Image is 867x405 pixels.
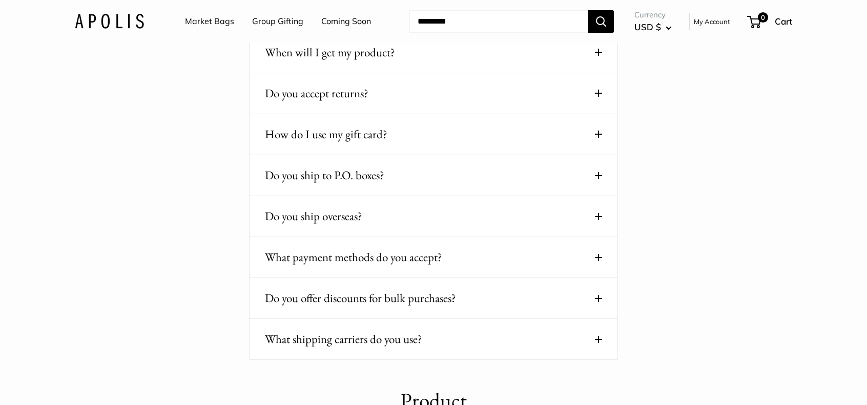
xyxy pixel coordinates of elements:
a: 0 Cart [748,13,792,30]
button: When will I get my product? [265,42,602,62]
input: Search... [409,10,588,33]
a: Coming Soon [321,14,371,29]
button: What payment methods do you accept? [265,247,602,267]
span: Currency [634,8,672,22]
button: USD $ [634,19,672,35]
button: Do you accept returns? [265,83,602,103]
button: Do you ship overseas? [265,206,602,226]
span: Cart [775,16,792,27]
a: My Account [694,15,730,28]
img: Apolis [75,14,144,29]
button: Search [588,10,614,33]
span: USD $ [634,22,661,32]
a: Group Gifting [252,14,303,29]
button: What shipping carriers do you use? [265,329,602,349]
a: Market Bags [185,14,234,29]
button: Do you ship to P.O. boxes? [265,165,602,185]
span: 0 [758,12,768,23]
button: How do I use my gift card? [265,124,602,144]
button: Do you offer discounts for bulk purchases? [265,288,602,308]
